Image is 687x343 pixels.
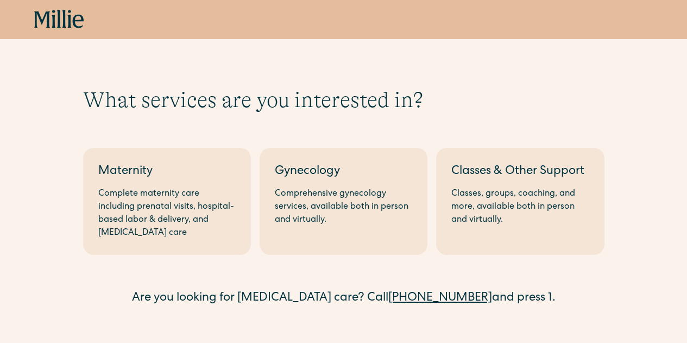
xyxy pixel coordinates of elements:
a: MaternityComplete maternity care including prenatal visits, hospital-based labor & delivery, and ... [83,148,251,255]
div: Comprehensive gynecology services, available both in person and virtually. [275,188,412,227]
div: Gynecology [275,163,412,181]
a: GynecologyComprehensive gynecology services, available both in person and virtually. [260,148,427,255]
div: Complete maternity care including prenatal visits, hospital-based labor & delivery, and [MEDICAL_... [98,188,236,240]
h1: What services are you interested in? [83,87,604,113]
div: Maternity [98,163,236,181]
div: Classes & Other Support [451,163,589,181]
div: Classes, groups, coaching, and more, available both in person and virtually. [451,188,589,227]
div: Are you looking for [MEDICAL_DATA] care? Call and press 1. [83,290,604,308]
a: [PHONE_NUMBER] [388,292,492,304]
a: Classes & Other SupportClasses, groups, coaching, and more, available both in person and virtually. [436,148,604,255]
